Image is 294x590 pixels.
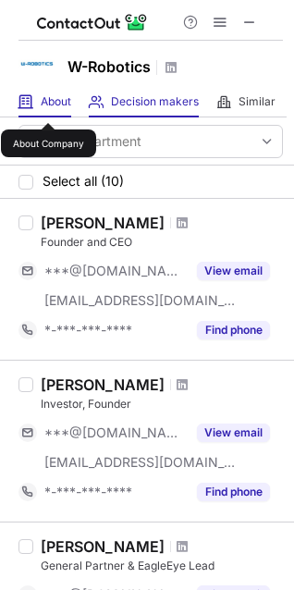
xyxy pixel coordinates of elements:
span: Decision makers [111,94,199,109]
span: About [41,94,71,109]
div: [PERSON_NAME] [41,375,165,394]
div: Select department [29,132,141,151]
span: Select all (10) [43,174,124,189]
span: [EMAIL_ADDRESS][DOMAIN_NAME] [44,292,237,309]
div: Investor, Founder [41,396,283,412]
span: ***@[DOMAIN_NAME] [44,263,186,279]
div: [PERSON_NAME] [41,537,165,556]
span: [EMAIL_ADDRESS][DOMAIN_NAME] [44,454,237,471]
div: [PERSON_NAME] [41,214,165,232]
button: Reveal Button [197,262,270,280]
span: Similar [239,94,276,109]
span: ***@[DOMAIN_NAME] [44,424,186,441]
button: Reveal Button [197,321,270,339]
img: ContactOut v5.3.10 [37,11,148,33]
button: Reveal Button [197,424,270,442]
div: General Partner & EagleEye Lead [41,558,283,574]
div: Founder and CEO [41,234,283,251]
button: Reveal Button [197,483,270,501]
h1: W-Robotics [67,55,151,78]
img: 7e997dfef63d5fecafe26066753c375a [18,45,55,82]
